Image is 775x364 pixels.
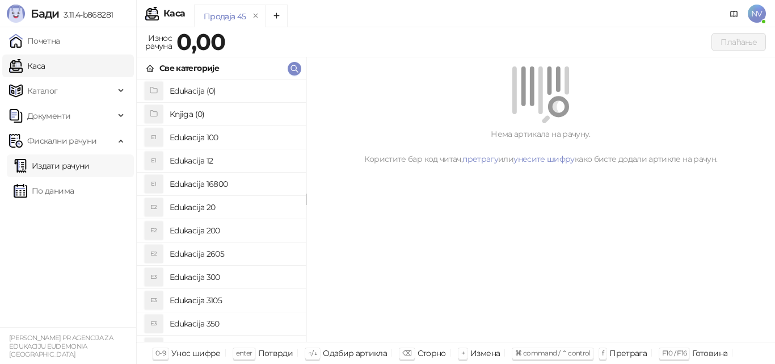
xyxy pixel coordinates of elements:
h4: Edukacija (0) [170,82,297,100]
h4: Edukacija 350 [170,315,297,333]
h4: Edukacija 3105 [170,291,297,309]
span: enter [236,349,252,357]
a: Издати рачуни [14,154,90,177]
div: E2 [145,245,163,263]
small: [PERSON_NAME] PR AGENCIJA ZA EDUKACIJU EUDEMONIA [GEOGRAPHIC_DATA] [9,334,113,358]
span: ⌘ command / ⌃ control [515,349,591,357]
div: E3 [145,268,163,286]
h4: Edukacija 16800 [170,175,297,193]
div: Каса [163,9,185,18]
span: + [461,349,465,357]
span: 0-9 [155,349,166,357]
h4: Edukacija 550 [170,338,297,356]
div: E3 [145,315,163,333]
span: Фискални рачуни [27,129,96,152]
span: ↑/↓ [308,349,317,357]
div: Нема артикала на рачуну. Користите бар код читач, или како бисте додали артикле на рачун. [320,128,761,165]
h4: Edukacija 20 [170,198,297,216]
div: Сторно [418,346,446,361]
div: E5 [145,338,163,356]
a: Документација [725,5,743,23]
h4: Knjiga (0) [170,105,297,123]
div: Претрага [609,346,647,361]
div: E1 [145,152,163,170]
div: E2 [145,198,163,216]
a: Почетна [9,30,60,52]
div: Унос шифре [171,346,221,361]
span: Каталог [27,80,58,102]
h4: Edukacija 2605 [170,245,297,263]
span: Бади [31,7,59,20]
h4: Edukacija 300 [170,268,297,286]
button: remove [248,11,263,21]
div: E1 [145,128,163,147]
span: F10 / F16 [662,349,686,357]
div: Готовина [692,346,727,361]
span: ⌫ [402,349,411,357]
span: f [602,349,604,357]
h4: Edukacija 200 [170,221,297,240]
div: Продаја 45 [204,10,246,23]
div: Измена [470,346,500,361]
h4: Edukacija 100 [170,128,297,147]
div: Одабир артикла [323,346,387,361]
a: унесите шифру [513,154,575,164]
strong: 0,00 [176,28,225,56]
div: E3 [145,291,163,309]
div: Потврди [258,346,293,361]
div: grid [137,80,306,342]
a: претрагу [462,154,498,164]
div: E1 [145,175,163,193]
span: 3.11.4-b868281 [59,10,113,20]
button: Add tab [265,5,288,27]
img: Logo [7,5,25,23]
a: Каса [9,55,45,77]
span: NV [748,5,766,23]
div: Све категорије [159,62,219,74]
span: Документи [27,104,70,127]
div: E2 [145,221,163,240]
button: Плаћање [711,33,766,51]
div: Износ рачуна [143,31,174,53]
h4: Edukacija 12 [170,152,297,170]
a: По данима [14,179,74,202]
